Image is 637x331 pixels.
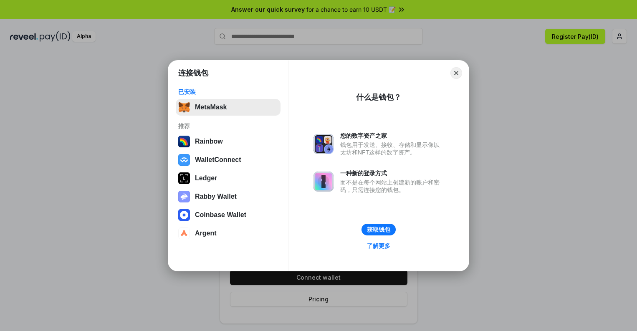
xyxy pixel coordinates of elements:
img: svg+xml,%3Csvg%20xmlns%3D%22http%3A%2F%2Fwww.w3.org%2F2000%2Fsvg%22%20fill%3D%22none%22%20viewBox... [178,191,190,202]
div: 已安装 [178,88,278,96]
div: 什么是钱包？ [356,92,401,102]
div: 了解更多 [367,242,390,250]
div: MetaMask [195,104,227,111]
img: svg+xml,%3Csvg%20fill%3D%22none%22%20height%3D%2233%22%20viewBox%3D%220%200%2035%2033%22%20width%... [178,101,190,113]
button: Rainbow [176,133,281,150]
img: svg+xml,%3Csvg%20width%3D%22120%22%20height%3D%22120%22%20viewBox%3D%220%200%20120%20120%22%20fil... [178,136,190,147]
div: Rabby Wallet [195,193,237,200]
button: Close [450,67,462,79]
img: svg+xml,%3Csvg%20width%3D%2228%22%20height%3D%2228%22%20viewBox%3D%220%200%2028%2028%22%20fill%3D... [178,154,190,166]
div: 推荐 [178,122,278,130]
img: svg+xml,%3Csvg%20width%3D%2228%22%20height%3D%2228%22%20viewBox%3D%220%200%2028%2028%22%20fill%3D... [178,209,190,221]
button: Rabby Wallet [176,188,281,205]
a: 了解更多 [362,240,395,251]
div: Rainbow [195,138,223,145]
button: Argent [176,225,281,242]
img: svg+xml,%3Csvg%20xmlns%3D%22http%3A%2F%2Fwww.w3.org%2F2000%2Fsvg%22%20fill%3D%22none%22%20viewBox... [313,172,334,192]
button: Coinbase Wallet [176,207,281,223]
div: Argent [195,230,217,237]
div: 您的数字资产之家 [340,132,444,139]
div: Ledger [195,174,217,182]
button: WalletConnect [176,152,281,168]
button: 获取钱包 [361,224,396,235]
img: svg+xml,%3Csvg%20xmlns%3D%22http%3A%2F%2Fwww.w3.org%2F2000%2Fsvg%22%20width%3D%2228%22%20height%3... [178,172,190,184]
div: 钱包用于发送、接收、存储和显示像以太坊和NFT这样的数字资产。 [340,141,444,156]
div: Coinbase Wallet [195,211,246,219]
img: svg+xml,%3Csvg%20width%3D%2228%22%20height%3D%2228%22%20viewBox%3D%220%200%2028%2028%22%20fill%3D... [178,227,190,239]
div: 获取钱包 [367,226,390,233]
div: 一种新的登录方式 [340,169,444,177]
h1: 连接钱包 [178,68,208,78]
button: Ledger [176,170,281,187]
button: MetaMask [176,99,281,116]
div: WalletConnect [195,156,241,164]
div: 而不是在每个网站上创建新的账户和密码，只需连接您的钱包。 [340,179,444,194]
img: svg+xml,%3Csvg%20xmlns%3D%22http%3A%2F%2Fwww.w3.org%2F2000%2Fsvg%22%20fill%3D%22none%22%20viewBox... [313,134,334,154]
